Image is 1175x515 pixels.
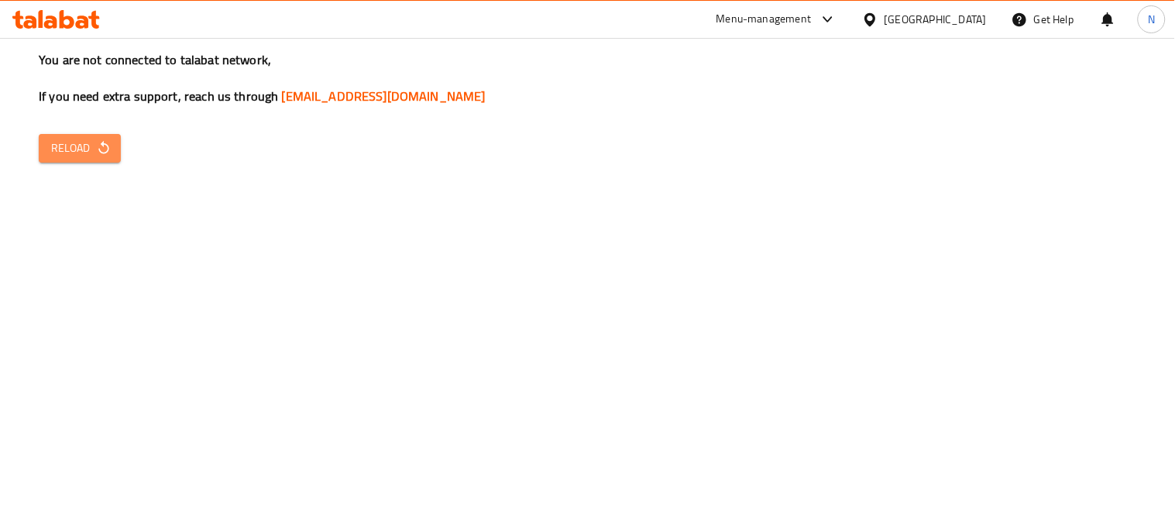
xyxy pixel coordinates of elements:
[1148,11,1155,28] span: N
[51,139,108,158] span: Reload
[282,84,486,108] a: [EMAIL_ADDRESS][DOMAIN_NAME]
[39,51,1136,105] h3: You are not connected to talabat network, If you need extra support, reach us through
[885,11,987,28] div: [GEOGRAPHIC_DATA]
[716,10,812,29] div: Menu-management
[39,134,121,163] button: Reload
